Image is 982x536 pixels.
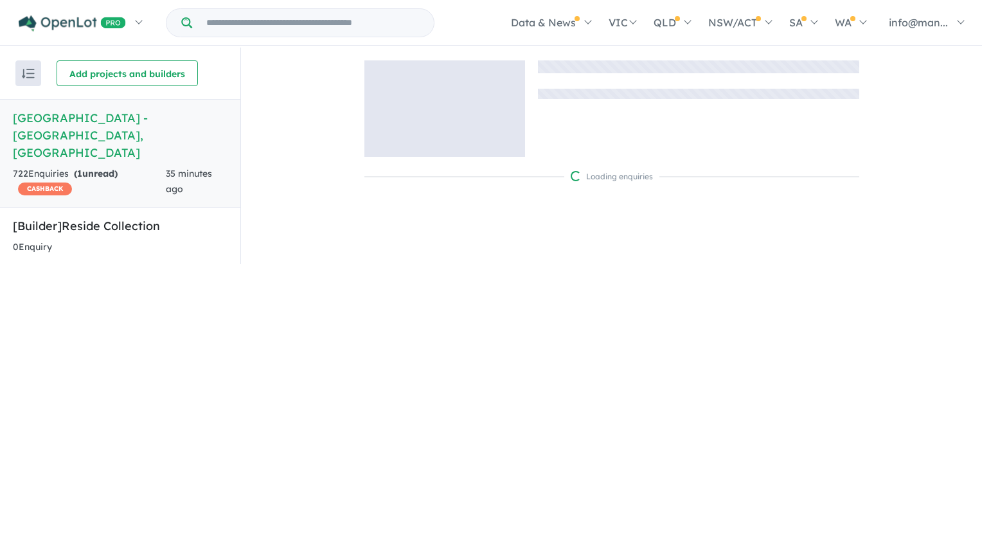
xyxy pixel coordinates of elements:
span: 35 minutes ago [166,168,212,195]
strong: ( unread) [74,168,118,179]
button: Add projects and builders [57,60,198,86]
div: 722 Enquir ies [13,166,166,197]
h5: [GEOGRAPHIC_DATA] - [GEOGRAPHIC_DATA] , [GEOGRAPHIC_DATA] [13,109,228,161]
img: Openlot PRO Logo White [19,15,126,31]
div: Loading enquiries [571,170,653,183]
input: Try estate name, suburb, builder or developer [195,9,431,37]
img: sort.svg [22,69,35,78]
span: 1 [77,168,82,179]
div: 0 Enquir y [13,240,52,255]
span: info@man... [889,16,948,29]
h5: [Builder] Reside Collection [13,217,228,235]
span: CASHBACK [18,183,72,195]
